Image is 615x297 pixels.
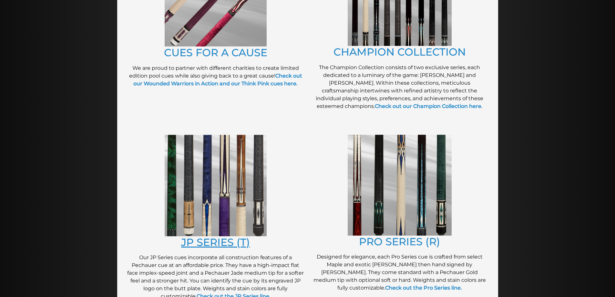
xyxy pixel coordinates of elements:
[359,235,440,248] a: PRO SERIES (R)
[181,236,250,249] a: JP SERIES (T)
[133,73,302,87] a: Check out our Wounded Warriors in Action and our Think Pink cues here.
[311,253,488,292] p: Designed for elegance, each Pro Series cue is crafted from select Maple and exotic [PERSON_NAME] ...
[127,64,304,88] p: We are proud to partner with different charities to create limited edition pool cues while also g...
[375,103,481,109] a: Check out our Champion Collection here
[333,46,466,58] a: CHAMPION COLLECTION
[164,46,267,59] a: CUES FOR A CAUSE
[385,285,462,291] a: Check out the Pro Series line.
[311,64,488,110] p: The Champion Collection consists of two exclusive series, each dedicated to a luminary of the gam...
